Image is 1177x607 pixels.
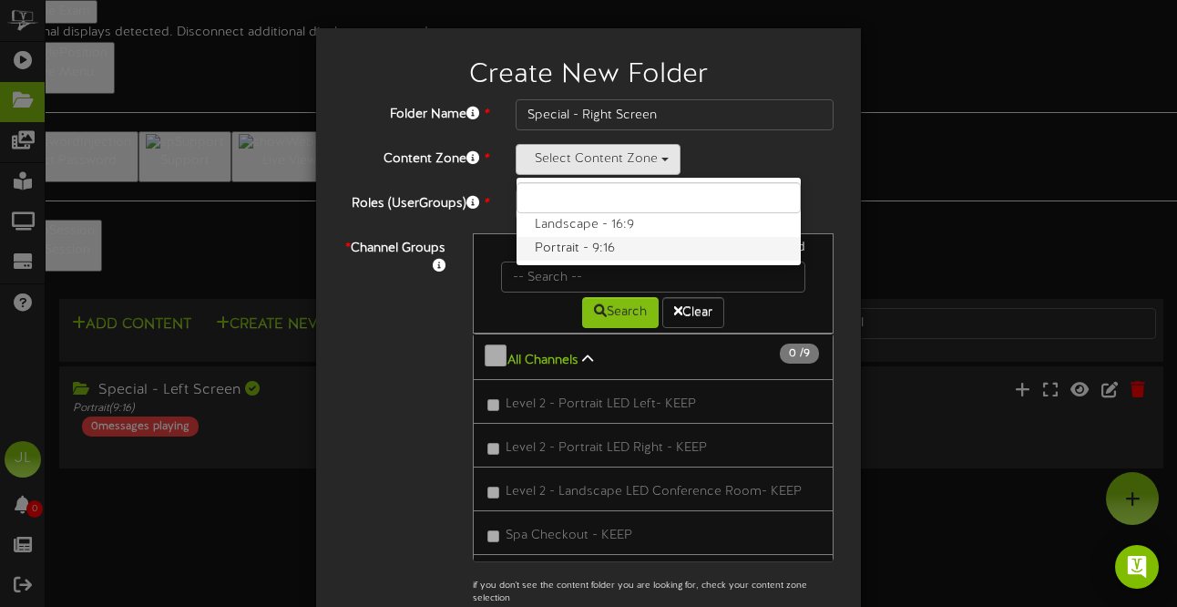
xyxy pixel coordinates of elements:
[516,144,681,175] button: Select Content Zone
[330,233,459,276] label: Channel Groups
[507,354,578,367] b: All Channels
[330,99,502,124] label: Folder Name
[487,530,499,542] input: Spa Checkout - KEEP
[517,237,801,261] label: Portrait - 9:16
[487,443,499,455] input: Level 2 - Portrait LED Right - KEEP
[501,262,805,293] input: -- Search --
[582,297,659,328] button: Search
[516,99,834,130] input: Folder Name
[1115,545,1159,589] div: Open Intercom Messenger
[330,144,502,169] label: Content Zone
[789,347,800,360] span: 0
[516,177,802,266] ul: Select Content Zone
[473,334,834,380] button: All Channels 0 /9
[517,213,801,237] label: Landscape - 16:9
[487,399,499,411] input: Level 2 - Portrait LED Left- KEEP
[506,441,707,455] span: Level 2 - Portrait LED Right - KEEP
[506,485,802,499] span: Level 2 - Landscape LED Conference Room- KEEP
[506,529,632,542] span: Spa Checkout - KEEP
[487,239,819,262] div: 0 Channels selected
[487,487,499,499] input: Level 2 - Landscape LED Conference Room- KEEP
[343,60,834,90] h2: Create New Folder
[506,397,696,411] span: Level 2 - Portrait LED Left- KEEP
[662,297,724,328] button: Clear
[330,189,502,213] label: Roles (UserGroups)
[780,344,819,364] span: / 9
